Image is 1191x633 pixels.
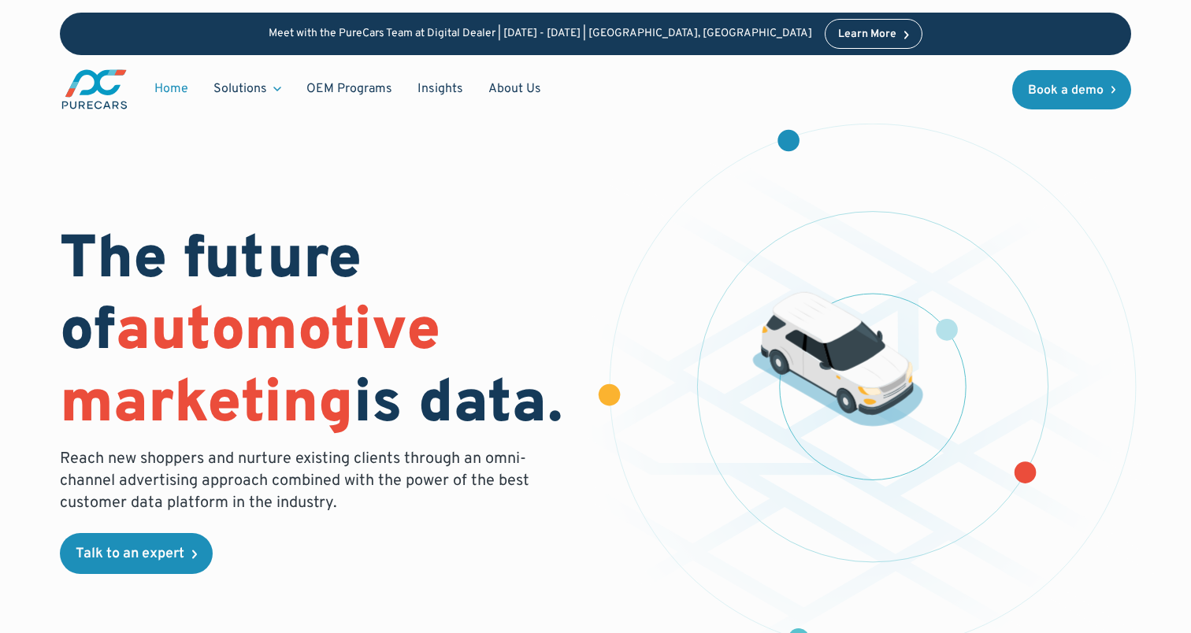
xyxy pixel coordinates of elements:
a: OEM Programs [294,74,405,104]
a: Home [142,74,201,104]
div: Book a demo [1028,84,1104,97]
a: main [60,68,129,111]
a: About Us [476,74,554,104]
div: Talk to an expert [76,547,184,561]
a: Learn More [825,19,922,49]
div: Solutions [213,80,267,98]
a: Talk to an expert [60,533,213,574]
a: Insights [405,74,476,104]
div: Learn More [838,29,896,40]
img: purecars logo [60,68,129,111]
h1: The future of is data. [60,226,577,442]
p: Reach new shoppers and nurture existing clients through an omni-channel advertising approach comb... [60,448,539,514]
span: automotive marketing [60,295,440,442]
p: Meet with the PureCars Team at Digital Dealer | [DATE] - [DATE] | [GEOGRAPHIC_DATA], [GEOGRAPHIC_... [269,28,812,41]
a: Book a demo [1012,70,1132,109]
img: illustration of a vehicle [752,292,923,427]
div: Solutions [201,74,294,104]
